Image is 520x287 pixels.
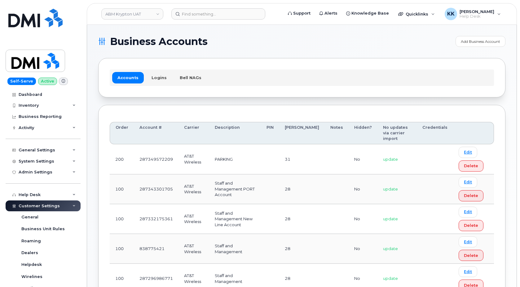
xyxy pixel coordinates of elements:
td: PARKING [209,144,261,174]
th: Notes [325,122,349,145]
td: 28 [279,174,325,204]
a: Edit [459,236,477,247]
th: Carrier [178,122,209,145]
td: AT&T Wireless [178,204,209,234]
td: 31 [279,144,325,174]
td: 100 [110,174,134,204]
td: No [349,144,377,174]
td: Staff and Management New Line Account [209,204,261,234]
th: Hidden? [349,122,377,145]
button: Delete [459,160,483,172]
span: Delete [464,253,478,258]
td: No [349,174,377,204]
button: Delete [459,250,483,261]
span: Delete [464,222,478,228]
th: Order [110,122,134,145]
td: AT&T Wireless [178,144,209,174]
span: update [383,216,398,221]
span: update [383,276,398,281]
td: 28 [279,234,325,264]
span: Delete [464,163,478,169]
button: Delete [459,220,483,231]
td: 287349572209 [134,144,178,174]
span: Business Accounts [110,37,208,46]
td: No [349,204,377,234]
td: AT&T Wireless [178,174,209,204]
td: 100 [110,204,134,234]
td: 100 [110,234,134,264]
td: 287332175361 [134,204,178,234]
button: Delete [459,190,483,201]
a: Logins [146,72,172,83]
a: Accounts [112,72,144,83]
a: Add Business Account [456,36,505,47]
span: update [383,246,398,251]
td: 287343301705 [134,174,178,204]
td: No [349,234,377,264]
th: Account # [134,122,178,145]
a: Edit [459,207,477,217]
td: Staff and Management PORT Account [209,174,261,204]
th: Credentials [417,122,453,145]
th: [PERSON_NAME] [279,122,325,145]
span: update [383,186,398,191]
td: 838775421 [134,234,178,264]
a: Edit [459,147,477,158]
td: 28 [279,204,325,234]
span: update [383,157,398,162]
th: No updates via carrier import [377,122,417,145]
td: AT&T Wireless [178,234,209,264]
td: 200 [110,144,134,174]
th: Description [209,122,261,145]
th: PIN [261,122,279,145]
span: Delete [464,193,478,199]
a: Edit [459,266,477,277]
a: Edit [459,177,477,188]
td: Staff and Management [209,234,261,264]
a: Bell NAGs [174,72,207,83]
